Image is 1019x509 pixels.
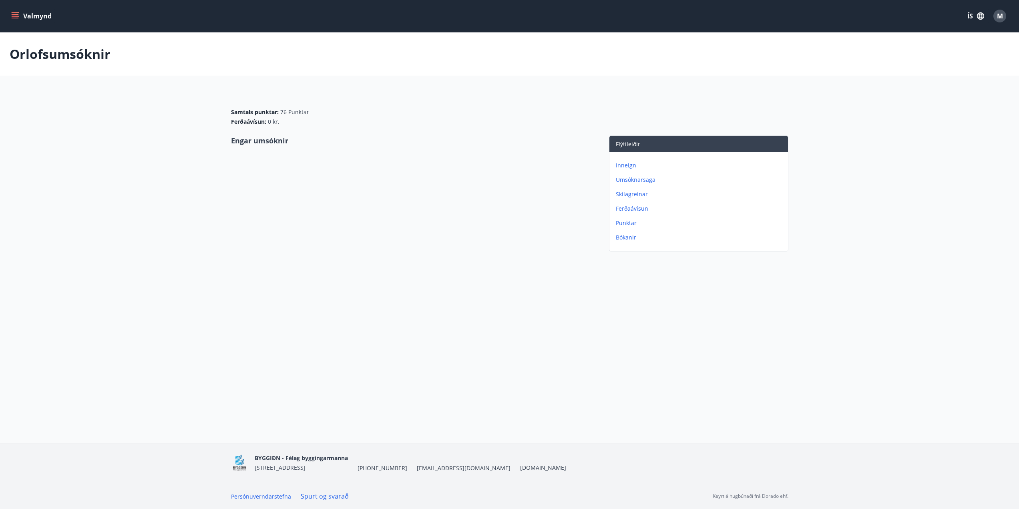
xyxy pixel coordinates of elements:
span: Samtals punktar : [231,108,279,116]
button: ÍS [963,9,989,23]
span: BYGGIÐN - Félag byggingarmanna [255,454,348,462]
span: 76 Punktar [280,108,309,116]
a: Spurt og svarað [301,492,349,501]
p: Orlofsumsóknir [10,45,111,63]
span: [EMAIL_ADDRESS][DOMAIN_NAME] [417,464,511,472]
span: Ferðaávísun : [231,118,266,126]
span: 0 kr. [268,118,279,126]
span: M [997,12,1003,20]
a: [DOMAIN_NAME] [520,464,566,471]
p: Skilagreinar [616,190,785,198]
a: Persónuverndarstefna [231,493,291,500]
p: Keyrt á hugbúnaði frá Dorado ehf. [713,493,788,500]
p: Bókanir [616,233,785,241]
button: menu [10,9,55,23]
span: [STREET_ADDRESS] [255,464,305,471]
button: M [990,6,1009,26]
span: Flýtileiðir [616,140,640,148]
span: [PHONE_NUMBER] [358,464,407,472]
p: Ferðaávísun [616,205,785,213]
span: Engar umsóknir [231,136,288,145]
p: Umsóknarsaga [616,176,785,184]
p: Inneign [616,161,785,169]
img: BKlGVmlTW1Qrz68WFGMFQUcXHWdQd7yePWMkvn3i.png [231,454,248,471]
p: Punktar [616,219,785,227]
